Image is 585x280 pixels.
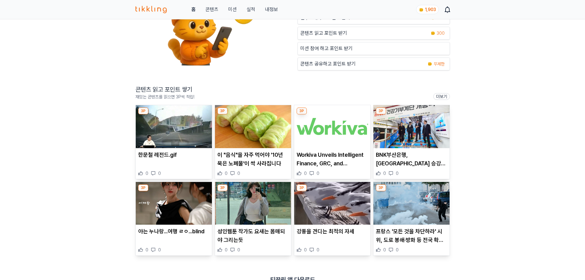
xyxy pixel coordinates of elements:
[396,170,399,176] span: 0
[135,105,212,179] div: 3P 한문철 레전드.gif 한문철 레전드.gif 0 0
[300,60,356,68] p: 콘텐츠 공유하고 포인트 받기
[383,247,386,253] span: 0
[300,30,347,37] p: 콘텐츠 읽고 포인트 받기
[237,247,240,253] span: 0
[215,105,291,148] img: 이 "음식"을 자주 먹어야 '10년 묵은 노폐물'이 싹 사라집니다
[416,5,438,14] a: coin 1,903
[225,247,228,253] span: 0
[217,108,228,114] div: 3P
[298,27,450,40] a: 콘텐츠 읽고 포인트 받기 coin 300
[225,170,228,176] span: 0
[383,170,386,176] span: 0
[376,151,447,168] p: BNK부산은행, [GEOGRAPHIC_DATA] 승강장 제2호 BNK건강기부계단 개통식 개최
[437,30,445,36] span: 300
[136,182,212,225] img: 아는 누나랑...여행 ㄹㅇ...blind
[294,182,371,256] div: 3P 강풍을 견디는 최적의 자세 강풍을 견디는 최적의 자세 0 0
[433,93,450,100] a: 더보기
[317,170,319,176] span: 0
[427,61,432,66] img: coin
[136,105,212,148] img: 한문철 레전드.gif
[294,105,371,179] div: 3P Workiva Unveils Intelligent Finance, GRC, and Sustainability to Accelerate AI Transformation f...
[146,170,148,176] span: 0
[434,61,445,67] span: 무제한
[373,105,450,179] div: 3P BNK부산은행, 부산역 승강장 제2호 BNK건강기부계단 개통식 개최 BNK부산은행, [GEOGRAPHIC_DATA] 승강장 제2호 BNK건강기부계단 개통식 개최 0 0
[217,227,289,244] p: 성인웹툰 작가도 요새는 몸매되야 그리는듯
[297,227,368,236] p: 강풍을 견디는 최적의 자세
[228,6,237,13] button: 미션
[396,247,399,253] span: 0
[217,151,289,168] p: 이 "음식"을 자주 먹어야 '10년 묵은 노폐물'이 싹 사라집니다
[298,57,450,70] a: 콘텐츠 공유하고 포인트 받기 coin 무제한
[205,6,218,13] a: 콘텐츠
[138,108,148,114] div: 3P
[265,6,278,13] a: 내정보
[376,227,447,244] p: 프랑스 '모든 것을 차단하라' 시위, 도로 봉쇄·방화 등 전국 확산(종합)
[373,182,450,225] img: 프랑스 '모든 것을 차단하라' 시위, 도로 봉쇄·방화 등 전국 확산(종합)
[297,184,307,191] div: 3P
[146,247,148,253] span: 0
[237,170,240,176] span: 0
[191,6,196,13] a: 홈
[425,7,436,12] span: 1,903
[294,182,370,225] img: 강풍을 견디는 최적의 자세
[419,7,424,12] img: coin
[215,182,291,225] img: 성인웹툰 작가도 요새는 몸매되야 그리는듯
[317,247,319,253] span: 0
[373,105,450,148] img: BNK부산은행, 부산역 승강장 제2호 BNK건강기부계단 개통식 개최
[135,6,167,13] img: 티끌링
[158,170,161,176] span: 0
[300,45,353,52] p: 미션 참여 하고 포인트 받기
[135,182,212,256] div: 3P 아는 누나랑...여행 ㄹㅇ...blind 아는 누나랑...여행 ㄹㅇ...blind 0 0
[247,6,255,13] a: 실적
[431,31,435,36] img: coin
[135,94,194,100] p: 재밌는 콘텐츠를 읽으면 3P씩 적립!
[138,227,209,236] p: 아는 누나랑...여행 ㄹㅇ...blind
[135,85,194,94] h2: 콘텐츠 읽고 포인트 쌓기
[297,108,307,114] div: 3P
[215,105,291,179] div: 3P 이 "음식"을 자주 먹어야 '10년 묵은 노폐물'이 싹 사라집니다 이 "음식"을 자주 먹어야 '10년 묵은 노폐물'이 싹 사라집니다 0 0
[294,105,370,148] img: Workiva Unveils Intelligent Finance, GRC, and Sustainability to Accelerate AI Transformation for ...
[304,247,307,253] span: 0
[138,151,209,159] p: 한문철 레전드.gif
[298,42,450,55] button: 미션 참여 하고 포인트 받기
[373,182,450,256] div: 3P 프랑스 '모든 것을 차단하라' 시위, 도로 봉쇄·방화 등 전국 확산(종합) 프랑스 '모든 것을 차단하라' 시위, 도로 봉쇄·방화 등 전국 확산(종합) 0 0
[376,108,386,114] div: 3P
[158,247,161,253] span: 0
[297,151,368,168] p: Workiva Unveils Intelligent Finance, GRC, and Sustainability to Accelerate AI Transformation for ...
[138,184,148,191] div: 3P
[376,184,386,191] div: 3P
[304,170,307,176] span: 0
[217,184,228,191] div: 3P
[215,182,291,256] div: 3P 성인웹툰 작가도 요새는 몸매되야 그리는듯 성인웹툰 작가도 요새는 몸매되야 그리는듯 0 0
